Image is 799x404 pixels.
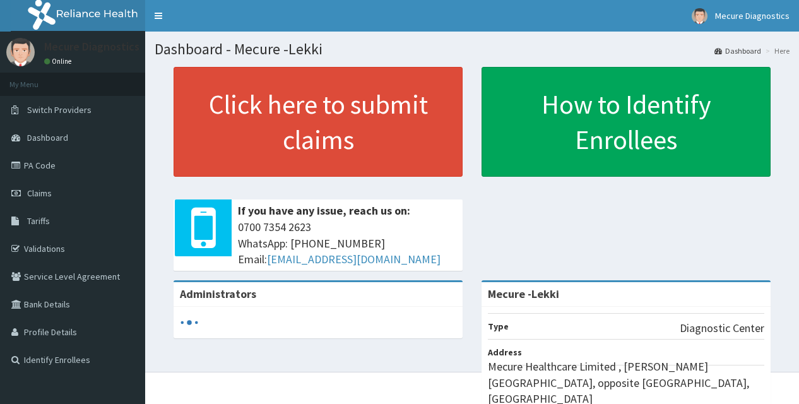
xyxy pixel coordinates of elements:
[238,219,456,268] span: 0700 7354 2623 WhatsApp: [PHONE_NUMBER] Email:
[6,38,35,66] img: User Image
[680,320,764,336] p: Diagnostic Center
[488,287,559,301] strong: Mecure -Lekki
[27,132,68,143] span: Dashboard
[180,287,256,301] b: Administrators
[27,187,52,199] span: Claims
[27,215,50,227] span: Tariffs
[155,41,790,57] h1: Dashboard - Mecure -Lekki
[482,67,771,177] a: How to Identify Enrollees
[715,10,790,21] span: Mecure Diagnostics
[238,203,410,218] b: If you have any issue, reach us on:
[762,45,790,56] li: Here
[692,8,707,24] img: User Image
[267,252,441,266] a: [EMAIL_ADDRESS][DOMAIN_NAME]
[714,45,761,56] a: Dashboard
[488,321,509,332] b: Type
[44,41,139,52] p: Mecure Diagnostics
[27,104,92,116] span: Switch Providers
[488,347,522,358] b: Address
[44,57,74,66] a: Online
[174,67,463,177] a: Click here to submit claims
[180,313,199,332] svg: audio-loading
